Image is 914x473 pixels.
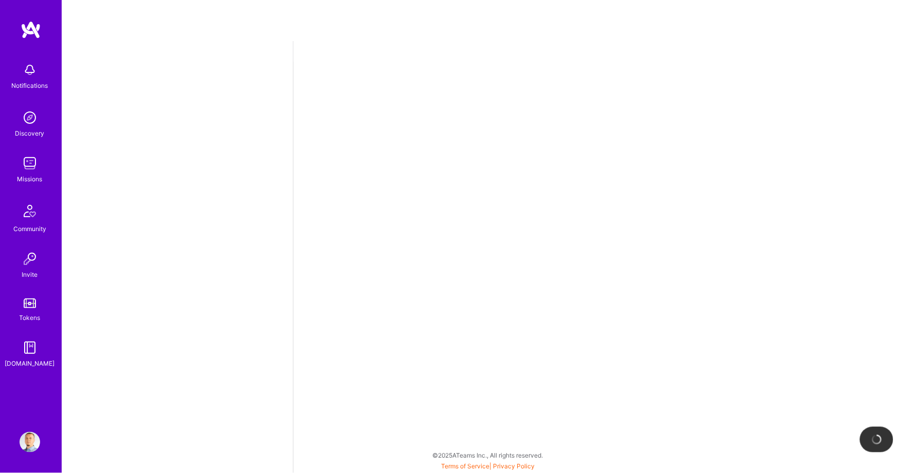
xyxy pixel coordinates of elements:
[441,462,489,470] a: Terms of Service
[441,462,535,470] span: |
[17,432,43,452] a: User Avatar
[493,462,535,470] a: Privacy Policy
[20,432,40,452] img: User Avatar
[20,60,40,80] img: bell
[5,358,55,369] div: [DOMAIN_NAME]
[21,21,41,39] img: logo
[20,337,40,358] img: guide book
[12,80,48,91] div: Notifications
[62,442,914,468] div: © 2025 ATeams Inc., All rights reserved.
[20,312,41,323] div: Tokens
[15,128,45,139] div: Discovery
[24,298,36,308] img: tokens
[17,199,42,223] img: Community
[20,107,40,128] img: discovery
[17,174,43,184] div: Missions
[20,249,40,269] img: Invite
[13,223,46,234] div: Community
[20,153,40,174] img: teamwork
[22,269,38,280] div: Invite
[872,434,882,445] img: loading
